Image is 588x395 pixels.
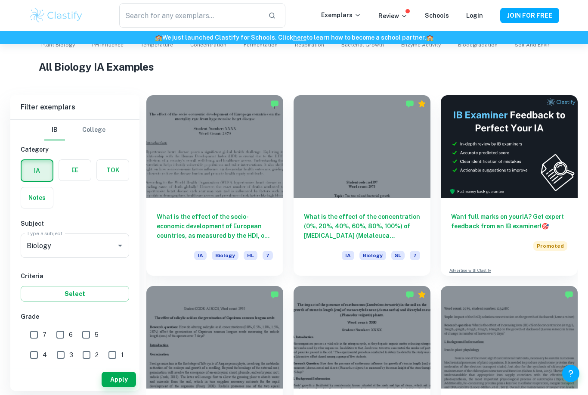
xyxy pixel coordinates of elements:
[562,365,579,382] button: Help and Feedback
[69,350,73,360] span: 3
[157,212,273,240] h6: What is the effect of the socio-economic development of European countries, as measured by the HD...
[29,7,84,24] img: Clastify logo
[21,219,129,228] h6: Subject
[401,41,441,49] span: Enzyme Activity
[426,34,433,41] span: 🏫
[212,251,238,260] span: Biology
[293,34,306,41] a: here
[451,212,567,231] h6: Want full marks on your IA ? Get expert feedback from an IB examiner!
[95,350,99,360] span: 2
[39,59,549,75] h1: All Biology IA Examples
[194,251,207,260] span: IA
[263,251,273,260] span: 7
[21,187,53,208] button: Notes
[441,95,578,276] a: Want full marks on yourIA? Get expert feedback from an IB examiner!PromotedAdvertise with Clastify
[321,10,361,20] p: Exemplars
[418,100,426,108] div: Premium
[542,223,549,230] span: 🎯
[441,95,578,198] img: Thumbnail
[22,160,53,181] button: IA
[270,100,279,108] img: Marked
[190,41,226,49] span: Concentration
[119,3,261,28] input: Search for any exemplars...
[565,290,573,299] img: Marked
[27,230,62,237] label: Type a subject
[270,290,279,299] img: Marked
[533,241,567,251] span: Promoted
[21,145,129,154] h6: Category
[304,212,420,240] h6: What is the effect of the concentration (0%, 20%, 40%, 60%, 80%, 100%) of [MEDICAL_DATA] (Melaleu...
[244,251,257,260] span: HL
[155,34,162,41] span: 🏫
[69,330,73,339] span: 6
[44,120,65,140] button: IB
[43,350,47,360] span: 4
[425,12,449,19] a: Schools
[21,286,129,302] button: Select
[97,160,129,180] button: TOK
[418,290,426,299] div: Premium
[449,267,491,274] a: Advertise with Clastify
[342,251,354,260] span: IA
[405,290,414,299] img: Marked
[405,100,414,108] img: Marked
[2,33,586,42] h6: We just launched Clastify for Schools. Click to learn how to become a school partner.
[294,95,430,276] a: What is the effect of the concentration (0%, 20%, 40%, 60%, 80%, 100%) of [MEDICAL_DATA] (Melaleu...
[95,330,99,339] span: 5
[359,251,386,260] span: Biology
[378,11,408,21] p: Review
[114,239,126,252] button: Open
[21,312,129,321] h6: Grade
[458,41,498,49] span: Biodegradation
[295,41,324,49] span: Respiration
[341,41,384,49] span: Bacterial Growth
[44,120,105,140] div: Filter type choice
[244,41,278,49] span: Fermentation
[59,160,91,180] button: EE
[92,41,124,49] span: pH Influence
[466,12,483,19] a: Login
[102,372,136,387] button: Apply
[410,251,420,260] span: 7
[500,8,559,23] button: JOIN FOR FREE
[121,350,124,360] span: 1
[10,95,139,119] h6: Filter exemplars
[146,95,283,276] a: What is the effect of the socio-economic development of European countries, as measured by the HD...
[391,251,405,260] span: SL
[141,41,173,49] span: Temperature
[43,330,46,339] span: 7
[21,271,129,281] h6: Criteria
[41,41,75,49] span: Plant Biology
[82,120,105,140] button: College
